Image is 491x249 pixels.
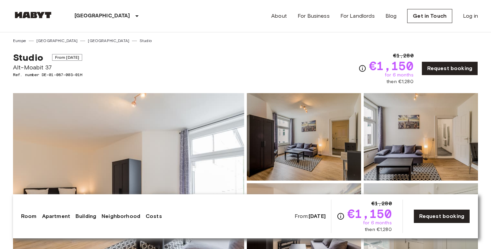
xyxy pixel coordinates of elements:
span: Alt-Moabit 37 [13,63,82,72]
a: Get in Touch [407,9,452,23]
span: €1,280 [393,52,414,60]
span: then €1,280 [365,226,392,233]
a: Building [75,212,96,220]
svg: Check cost overview for full price breakdown. Please note that discounts apply to new joiners onl... [337,212,345,220]
a: For Business [298,12,330,20]
span: then €1,280 [386,78,414,85]
a: Costs [146,212,162,220]
a: Request booking [414,209,470,223]
svg: Check cost overview for full price breakdown. Please note that discounts apply to new joiners onl... [358,64,366,72]
span: From [DATE] [52,54,83,61]
a: [GEOGRAPHIC_DATA] [88,38,129,44]
span: Ref. number DE-01-087-003-01H [13,72,82,78]
a: Studio [140,38,152,44]
img: Picture of unit DE-01-087-003-01H [247,93,361,181]
span: Studio [13,52,43,63]
a: Request booking [422,61,478,75]
a: Europe [13,38,26,44]
span: €1,150 [347,208,392,220]
a: Room [21,212,37,220]
a: Log in [463,12,478,20]
a: Apartment [42,212,70,220]
span: for 6 months [385,72,414,78]
img: Habyt [13,12,53,18]
span: €1,280 [371,200,392,208]
a: Neighborhood [102,212,140,220]
span: for 6 months [363,220,392,226]
span: From: [295,213,326,220]
a: About [271,12,287,20]
b: [DATE] [309,213,326,219]
a: Blog [385,12,397,20]
span: €1,150 [369,60,414,72]
p: [GEOGRAPHIC_DATA] [74,12,130,20]
a: [GEOGRAPHIC_DATA] [36,38,78,44]
a: For Landlords [340,12,375,20]
img: Picture of unit DE-01-087-003-01H [364,93,478,181]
